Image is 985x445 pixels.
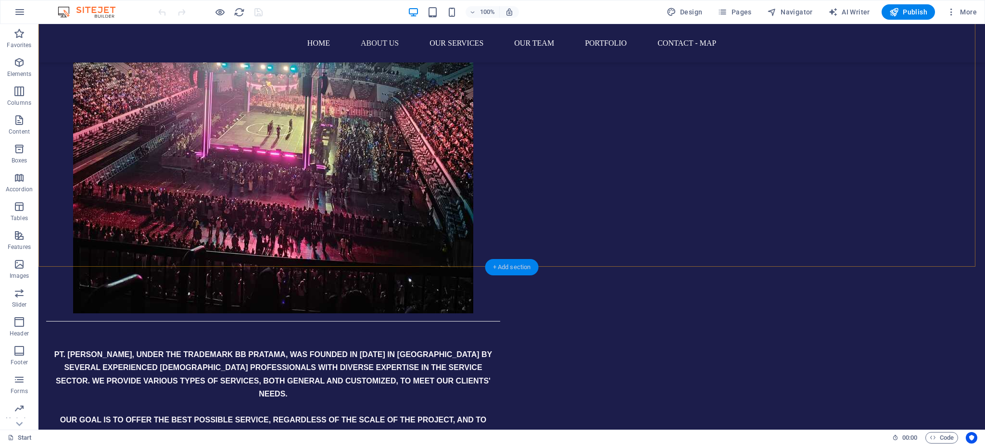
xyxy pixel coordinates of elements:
p: Tables [11,214,28,222]
span: Navigator [767,7,813,17]
h6: 100% [480,6,495,18]
a: Click to cancel selection. Double-click to open Pages [8,432,32,444]
span: AI Writer [828,7,870,17]
button: reload [233,6,245,18]
button: More [943,4,981,20]
p: Footer [11,358,28,366]
button: 100% [466,6,500,18]
i: On resize automatically adjust zoom level to fit chosen device. [505,8,514,16]
span: 00 00 [902,432,917,444]
p: Accordion [6,185,33,193]
button: Publish [882,4,935,20]
button: AI Writer [824,4,874,20]
p: Elements [7,70,32,78]
span: More [947,7,977,17]
span: Code [930,432,954,444]
p: Columns [7,99,31,107]
i: Reload page [234,7,245,18]
p: Forms [11,387,28,395]
p: Content [9,128,30,136]
p: Slider [12,301,27,309]
p: Boxes [12,157,27,164]
p: Favorites [7,41,31,49]
p: Header [10,330,29,337]
img: Editor Logo [55,6,127,18]
h6: Session time [892,432,918,444]
div: Design (Ctrl+Alt+Y) [663,4,707,20]
span: Publish [889,7,927,17]
p: Marketing [6,416,32,424]
span: Design [667,7,703,17]
span: Pages [718,7,751,17]
p: Images [10,272,29,280]
button: Pages [714,4,755,20]
p: Features [8,243,31,251]
button: Click here to leave preview mode and continue editing [214,6,226,18]
button: Navigator [763,4,817,20]
button: Design [663,4,707,20]
button: Usercentrics [966,432,977,444]
span: : [909,434,910,441]
div: + Add section [485,259,539,275]
button: Code [925,432,958,444]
